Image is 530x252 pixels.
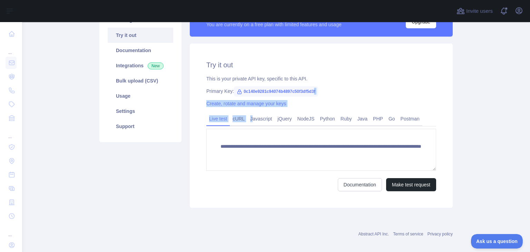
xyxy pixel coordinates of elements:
[455,6,494,17] button: Invite users
[275,113,294,124] a: jQuery
[393,232,423,236] a: Terms of service
[247,113,275,124] a: Javascript
[108,73,173,88] a: Bulk upload (CSV)
[148,62,164,69] span: New
[108,43,173,58] a: Documentation
[108,88,173,104] a: Usage
[108,119,173,134] a: Support
[206,21,342,28] div: You are currently on a free plan with limited features and usage
[398,113,422,124] a: Postman
[338,113,355,124] a: Ruby
[206,75,436,82] div: This is your private API key, specific to this API.
[206,113,230,124] a: Live test
[386,178,436,191] button: Make test request
[294,113,317,124] a: NodeJS
[234,86,318,97] span: 0c140e9281c94074b4897c50f3df5d3f
[428,232,453,236] a: Privacy policy
[6,41,17,55] div: ...
[338,178,382,191] a: Documentation
[108,28,173,43] a: Try it out
[355,113,371,124] a: Java
[206,88,436,95] div: Primary Key:
[206,101,286,106] a: Create, rotate and manage your keys
[386,113,398,124] a: Go
[108,104,173,119] a: Settings
[370,113,386,124] a: PHP
[108,58,173,73] a: Integrations New
[6,224,17,238] div: ...
[466,7,493,15] span: Invite users
[6,126,17,139] div: ...
[471,234,523,249] iframe: Toggle Customer Support
[206,60,436,70] h2: Try it out
[230,113,247,124] a: cURL
[359,232,389,236] a: Abstract API Inc.
[317,113,338,124] a: Python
